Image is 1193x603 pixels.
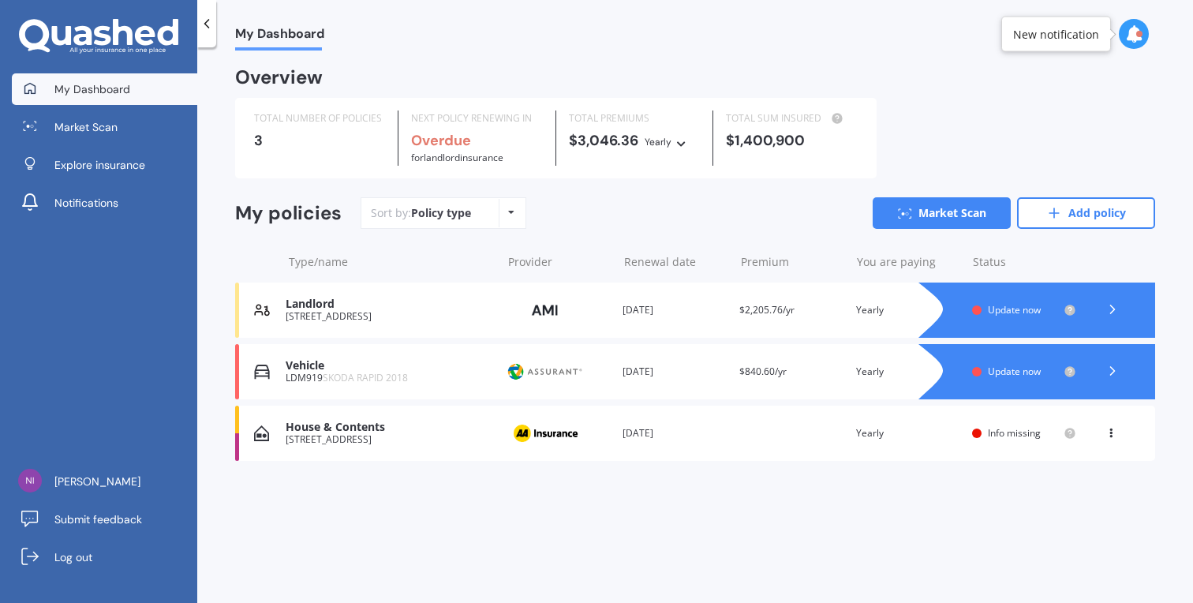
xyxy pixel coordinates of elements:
a: [PERSON_NAME] [12,466,197,497]
div: You are paying [857,254,960,270]
b: Overdue [411,131,471,150]
div: [STREET_ADDRESS] [286,434,493,445]
a: Log out [12,541,197,573]
div: House & Contents [286,421,493,434]
img: AMI [506,295,585,325]
span: Update now [988,365,1041,378]
div: Yearly [856,302,960,318]
div: My policies [235,202,342,225]
div: Provider [508,254,611,270]
div: $3,046.36 [569,133,700,150]
span: Log out [54,549,92,565]
div: LDM919 [286,373,493,384]
a: Submit feedback [12,504,197,535]
img: House & Contents [254,425,269,441]
div: Type/name [289,254,496,270]
div: TOTAL NUMBER OF POLICIES [254,110,385,126]
a: My Dashboard [12,73,197,105]
div: NEXT POLICY RENEWING IN [411,110,542,126]
span: Market Scan [54,119,118,135]
div: 3 [254,133,385,148]
a: Explore insurance [12,149,197,181]
span: [PERSON_NAME] [54,474,140,489]
span: My Dashboard [235,26,324,47]
a: Market Scan [873,197,1011,229]
span: Update now [988,303,1041,316]
div: [DATE] [623,364,727,380]
img: Protecta [506,357,585,387]
a: Market Scan [12,111,197,143]
a: Add policy [1017,197,1155,229]
div: Premium [741,254,844,270]
div: Renewal date [624,254,727,270]
div: Landlord [286,298,493,311]
div: Yearly [856,364,960,380]
span: SKODA RAPID 2018 [323,371,408,384]
div: [STREET_ADDRESS] [286,311,493,322]
div: Sort by: [371,205,471,221]
div: TOTAL PREMIUMS [569,110,700,126]
span: Explore insurance [54,157,145,173]
div: [DATE] [623,302,727,318]
div: Vehicle [286,359,493,373]
div: Yearly [856,425,960,441]
span: My Dashboard [54,81,130,97]
span: Notifications [54,195,118,211]
img: Vehicle [254,364,270,380]
span: Submit feedback [54,511,142,527]
img: 8a3877026c55fd27cf8d0de2b9104423 [18,469,42,493]
div: TOTAL SUM INSURED [726,110,857,126]
a: Notifications [12,187,197,219]
div: [DATE] [623,425,727,441]
img: AA [506,418,585,448]
span: Info missing [988,426,1041,440]
div: New notification [1013,26,1099,42]
img: Landlord [254,302,270,318]
span: for Landlord insurance [411,151,503,164]
div: Yearly [645,134,671,150]
span: $840.60/yr [739,365,787,378]
div: Policy type [411,205,471,221]
div: Overview [235,69,323,85]
div: Status [973,254,1076,270]
div: $1,400,900 [726,133,857,148]
span: $2,205.76/yr [739,303,795,316]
